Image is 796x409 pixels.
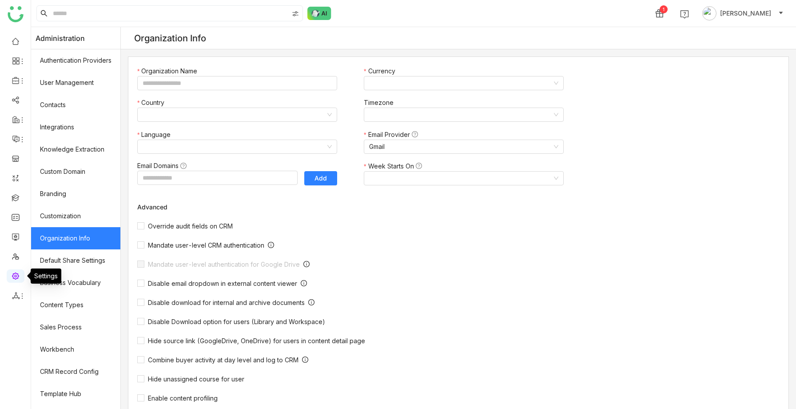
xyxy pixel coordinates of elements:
div: 1 [660,5,668,13]
a: Sales Process [31,316,120,338]
a: Integrations [31,116,120,138]
a: Knowledge Extraction [31,138,120,160]
label: Week Starts On [364,161,426,171]
img: avatar [702,6,716,20]
a: Customization [31,205,120,227]
label: Timezone [364,98,398,108]
span: Disable email dropdown in external content viewer [144,280,301,287]
label: Language [137,130,175,140]
span: Administration [36,27,85,49]
img: ask-buddy-normal.svg [307,7,331,20]
div: Settings [31,269,61,284]
a: User Management [31,72,120,94]
span: Hide unassigned course for user [144,375,248,383]
a: Content Types [31,294,120,316]
a: Workbench [31,338,120,361]
a: Default Share Settings [31,249,120,272]
button: [PERSON_NAME] [700,6,785,20]
span: Combine buyer activity at day level and log to CRM [144,356,302,364]
label: Organization Name [137,66,202,76]
img: help.svg [680,10,689,19]
div: Organization Info [134,33,206,44]
span: [PERSON_NAME] [720,8,771,18]
a: CRM Record Config [31,361,120,383]
span: Mandate user-level CRM authentication [144,241,268,249]
span: Add [314,174,327,183]
img: logo [8,6,24,22]
nz-select-item: Gmail [369,140,558,153]
a: Branding [31,183,120,205]
span: Enable content profiling [144,394,221,402]
a: Organization Info [31,227,120,249]
a: Template Hub [31,383,120,405]
span: Hide source link (GoogleDrive, OneDrive) for users in content detail page [144,337,369,345]
button: Add [304,171,337,185]
img: search-type.svg [292,10,299,17]
span: Mandate user-level authentication for Google Drive [144,261,303,268]
a: Contacts [31,94,120,116]
label: Country [137,98,169,108]
label: Email Provider [364,130,422,140]
span: Override audit fields on CRM [144,222,236,230]
a: Business Vocabulary [31,272,120,294]
div: Advanced [137,203,581,211]
label: Email Domains [137,161,191,171]
span: Disable Download option for users (Library and Workspace) [144,318,329,325]
a: Custom Domain [31,160,120,183]
a: Authentication Providers [31,49,120,72]
span: Disable download for internal and archive documents [144,299,308,306]
label: Currency [364,66,399,76]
